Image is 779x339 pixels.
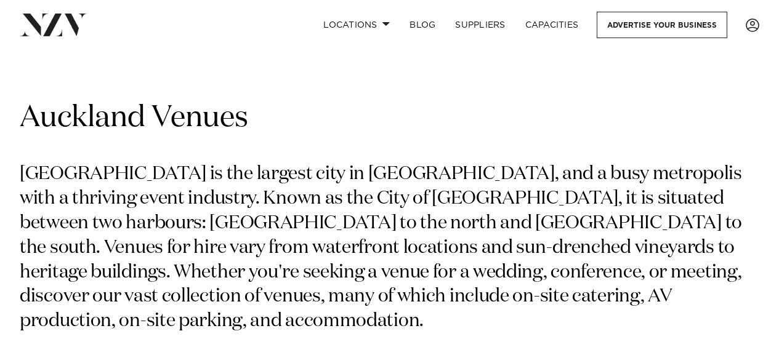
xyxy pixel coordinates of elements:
a: Capacities [515,12,589,38]
h1: Auckland Venues [20,99,759,138]
img: nzv-logo.png [20,14,87,36]
a: Locations [313,12,400,38]
a: SUPPLIERS [445,12,515,38]
a: BLOG [400,12,445,38]
p: [GEOGRAPHIC_DATA] is the largest city in [GEOGRAPHIC_DATA], and a busy metropolis with a thriving... [20,162,759,334]
a: Advertise your business [597,12,727,38]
